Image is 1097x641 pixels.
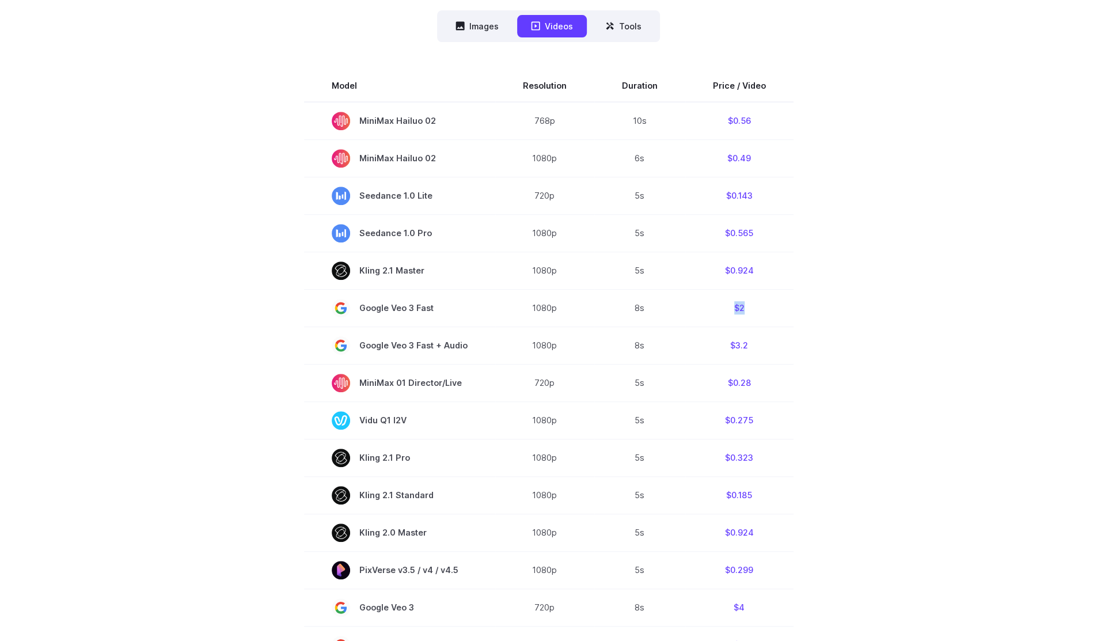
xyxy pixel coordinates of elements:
[685,364,794,401] td: $0.28
[332,112,468,130] span: MiniMax Hailuo 02
[685,70,794,102] th: Price / Video
[594,476,685,514] td: 5s
[495,364,594,401] td: 720p
[685,102,794,140] td: $0.56
[594,139,685,177] td: 6s
[304,70,495,102] th: Model
[594,551,685,589] td: 5s
[332,374,468,392] span: MiniMax 01 Director/Live
[332,336,468,355] span: Google Veo 3 Fast + Audio
[495,401,594,439] td: 1080p
[517,15,587,37] button: Videos
[685,589,794,626] td: $4
[495,551,594,589] td: 1080p
[594,252,685,289] td: 5s
[332,299,468,317] span: Google Veo 3 Fast
[594,589,685,626] td: 8s
[495,327,594,364] td: 1080p
[594,177,685,214] td: 5s
[495,289,594,327] td: 1080p
[495,139,594,177] td: 1080p
[685,177,794,214] td: $0.143
[685,551,794,589] td: $0.299
[685,514,794,551] td: $0.924
[685,214,794,252] td: $0.565
[495,102,594,140] td: 768p
[332,411,468,430] span: Vidu Q1 I2V
[495,214,594,252] td: 1080p
[332,524,468,542] span: Kling 2.0 Master
[594,327,685,364] td: 8s
[332,598,468,617] span: Google Veo 3
[332,486,468,505] span: Kling 2.1 Standard
[495,476,594,514] td: 1080p
[594,70,685,102] th: Duration
[685,401,794,439] td: $0.275
[594,214,685,252] td: 5s
[594,514,685,551] td: 5s
[332,561,468,579] span: PixVerse v3.5 / v4 / v4.5
[685,252,794,289] td: $0.924
[594,102,685,140] td: 10s
[332,261,468,280] span: Kling 2.1 Master
[685,289,794,327] td: $2
[685,439,794,476] td: $0.323
[495,514,594,551] td: 1080p
[685,139,794,177] td: $0.49
[685,327,794,364] td: $3.2
[495,589,594,626] td: 720p
[495,177,594,214] td: 720p
[332,149,468,168] span: MiniMax Hailuo 02
[332,449,468,467] span: Kling 2.1 Pro
[495,252,594,289] td: 1080p
[594,401,685,439] td: 5s
[594,289,685,327] td: 8s
[594,364,685,401] td: 5s
[594,439,685,476] td: 5s
[685,476,794,514] td: $0.185
[495,70,594,102] th: Resolution
[332,224,468,242] span: Seedance 1.0 Pro
[442,15,513,37] button: Images
[332,187,468,205] span: Seedance 1.0 Lite
[495,439,594,476] td: 1080p
[591,15,655,37] button: Tools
